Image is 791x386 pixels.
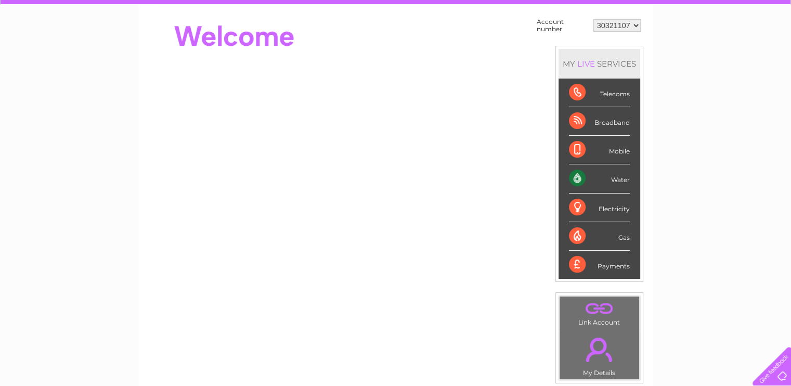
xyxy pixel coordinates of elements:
td: Account number [534,16,591,35]
div: Gas [569,222,630,251]
a: . [562,299,637,317]
div: Payments [569,251,630,279]
div: Clear Business is a trading name of Verastar Limited (registered in [GEOGRAPHIC_DATA] No. 3667643... [150,6,642,50]
td: Link Account [559,296,640,329]
td: My Details [559,329,640,380]
div: Broadband [569,107,630,136]
div: LIVE [575,59,597,69]
a: Log out [757,44,781,52]
div: Water [569,164,630,193]
a: Telecoms [663,44,694,52]
a: Blog [701,44,716,52]
img: logo.png [28,27,81,59]
div: Mobile [569,136,630,164]
a: . [562,331,637,368]
a: 0333 014 3131 [595,5,667,18]
div: MY SERVICES [559,49,640,79]
a: Energy [634,44,657,52]
a: Contact [722,44,747,52]
div: Telecoms [569,79,630,107]
a: Water [608,44,628,52]
div: Electricity [569,194,630,222]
